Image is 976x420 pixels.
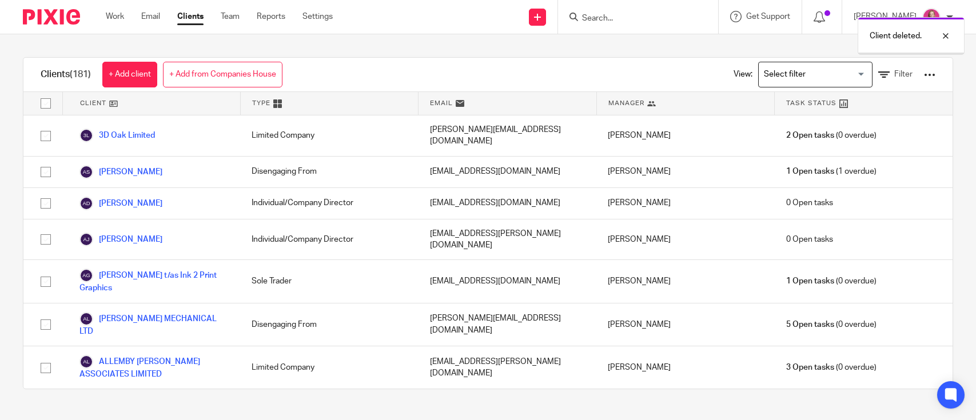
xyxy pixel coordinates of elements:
[608,98,644,108] span: Manager
[419,188,596,219] div: [EMAIL_ADDRESS][DOMAIN_NAME]
[221,11,240,22] a: Team
[870,30,922,42] p: Client deleted.
[596,115,774,156] div: [PERSON_NAME]
[716,58,935,91] div: View:
[786,197,833,209] span: 0 Open tasks
[79,233,93,246] img: svg%3E
[786,166,834,177] span: 1 Open tasks
[786,275,834,287] span: 1 Open tasks
[240,188,418,219] div: Individual/Company Director
[786,319,877,330] span: (0 overdue)
[596,157,774,187] div: [PERSON_NAME]
[922,8,941,26] img: Team%20headshots.png
[80,98,106,108] span: Client
[102,62,157,87] a: + Add client
[79,197,93,210] img: svg%3E
[786,319,834,330] span: 5 Open tasks
[419,346,596,389] div: [EMAIL_ADDRESS][PERSON_NAME][DOMAIN_NAME]
[240,303,418,346] div: Disengaging From
[79,129,93,142] img: svg%3E
[240,115,418,156] div: Limited Company
[163,62,282,87] a: + Add from Companies House
[894,70,913,78] span: Filter
[79,355,229,380] a: ALLEMBY [PERSON_NAME] ASSOCIATES LIMITED
[786,166,877,177] span: (1 overdue)
[786,362,834,373] span: 3 Open tasks
[419,303,596,346] div: [PERSON_NAME][EMAIL_ADDRESS][DOMAIN_NAME]
[79,197,162,210] a: [PERSON_NAME]
[786,98,836,108] span: Task Status
[141,11,160,22] a: Email
[257,11,285,22] a: Reports
[41,69,91,81] h1: Clients
[79,355,93,369] img: svg%3E
[79,165,162,179] a: [PERSON_NAME]
[79,129,155,142] a: 3D Oak Limited
[240,346,418,389] div: Limited Company
[419,115,596,156] div: [PERSON_NAME][EMAIL_ADDRESS][DOMAIN_NAME]
[419,260,596,302] div: [EMAIL_ADDRESS][DOMAIN_NAME]
[596,188,774,219] div: [PERSON_NAME]
[79,312,93,326] img: svg%3E
[786,130,834,141] span: 2 Open tasks
[79,165,93,179] img: svg%3E
[596,219,774,260] div: [PERSON_NAME]
[786,275,877,287] span: (0 overdue)
[786,234,833,245] span: 0 Open tasks
[760,65,866,85] input: Search for option
[177,11,204,22] a: Clients
[79,269,93,282] img: svg%3E
[596,260,774,302] div: [PERSON_NAME]
[252,98,270,108] span: Type
[596,346,774,389] div: [PERSON_NAME]
[419,219,596,260] div: [EMAIL_ADDRESS][PERSON_NAME][DOMAIN_NAME]
[419,157,596,187] div: [EMAIL_ADDRESS][DOMAIN_NAME]
[758,62,873,87] div: Search for option
[786,362,877,373] span: (0 overdue)
[106,11,124,22] a: Work
[786,130,877,141] span: (0 overdue)
[23,9,80,25] img: Pixie
[79,312,229,337] a: [PERSON_NAME] MECHANICAL LTD
[70,70,91,79] span: (181)
[35,93,57,114] input: Select all
[240,219,418,260] div: Individual/Company Director
[240,157,418,187] div: Disengaging From
[302,11,333,22] a: Settings
[596,303,774,346] div: [PERSON_NAME]
[430,98,453,108] span: Email
[240,260,418,302] div: Sole Trader
[79,269,229,294] a: [PERSON_NAME] t/as Ink 2 Print Graphics
[79,233,162,246] a: [PERSON_NAME]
